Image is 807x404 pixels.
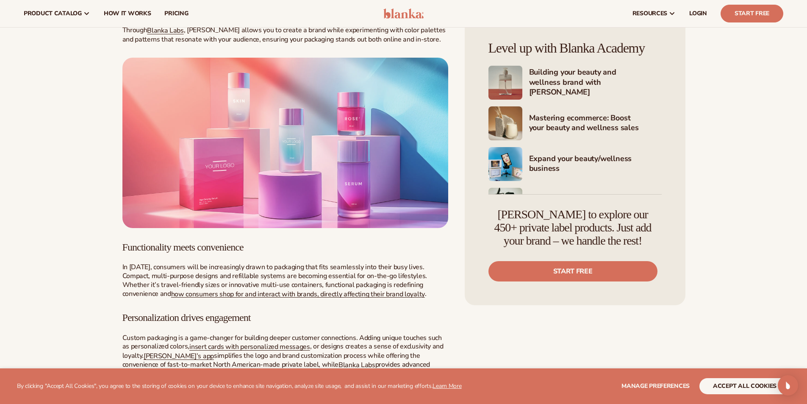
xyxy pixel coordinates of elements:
[632,10,667,17] span: resources
[529,67,662,98] h4: Building your beauty and wellness brand with [PERSON_NAME]
[488,106,522,140] img: Shopify Image 6
[122,312,448,323] h3: Personalization drives engagement
[778,375,798,396] div: Open Intercom Messenger
[171,289,425,298] a: how consumers shop for and interact with brands, directly affecting their brand loyalty
[488,106,662,140] a: Shopify Image 6 Mastering ecommerce: Boost your beauty and wellness sales
[144,351,214,361] a: [PERSON_NAME]’s app
[122,242,448,253] h3: Functionality meets convenience
[488,188,522,222] img: Shopify Image 8
[699,378,790,394] button: accept all cookies
[383,8,424,19] img: logo
[189,342,310,351] a: insert cards with personalized messages
[338,360,375,370] a: Blanka Labs
[104,10,151,17] span: How It Works
[488,188,662,222] a: Shopify Image 8 Marketing your beauty and wellness brand 101
[164,10,188,17] span: pricing
[122,58,448,228] img: Click here to discover how you can create your branded beauty and wellness products with Blanka
[433,382,461,390] a: Learn More
[488,261,657,281] a: Start free
[621,378,690,394] button: Manage preferences
[488,147,522,181] img: Shopify Image 7
[122,334,448,379] p: Custom packaging is a game-changer for building deeper customer connections. Adding unique touche...
[122,263,448,298] p: In [DATE], consumers will be increasingly drawn to packaging that fits seamlessly into their busy...
[529,113,662,134] h4: Mastering ecommerce: Boost your beauty and wellness sales
[488,41,662,56] h4: Level up with Blanka Academy
[24,10,82,17] span: product catalog
[147,26,183,35] a: Blanka Labs
[689,10,707,17] span: LOGIN
[17,383,462,390] p: By clicking "Accept All Cookies", you agree to the storing of cookies on your device to enhance s...
[488,66,522,100] img: Shopify Image 5
[721,5,783,22] a: Start Free
[488,147,662,181] a: Shopify Image 7 Expand your beauty/wellness business
[488,208,657,247] h4: [PERSON_NAME] to explore our 450+ private label products. Just add your brand – we handle the rest!
[488,66,662,100] a: Shopify Image 5 Building your beauty and wellness brand with [PERSON_NAME]
[529,154,662,175] h4: Expand your beauty/wellness business
[621,382,690,390] span: Manage preferences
